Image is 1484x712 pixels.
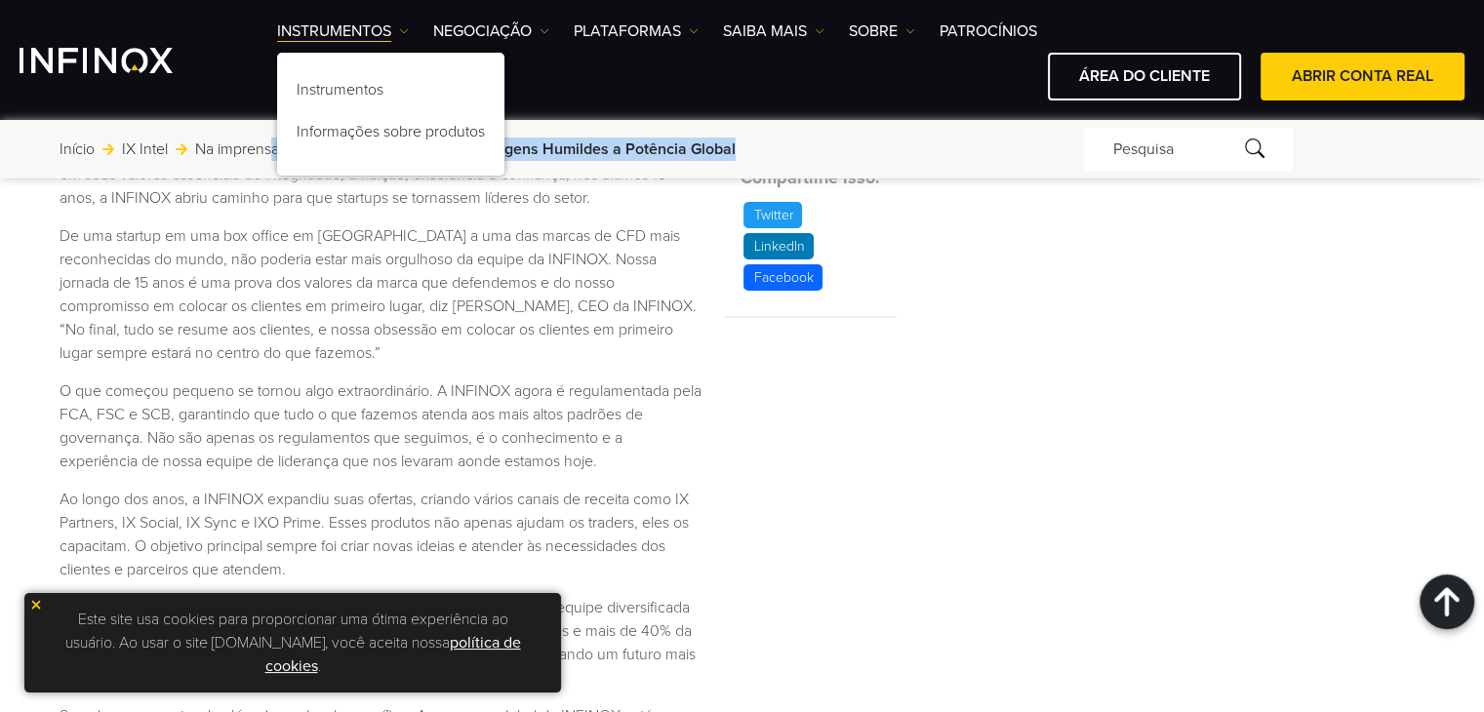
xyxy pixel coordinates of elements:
[433,20,549,43] a: NEGOCIAÇÃO
[743,202,802,228] p: Twitter
[743,264,822,291] p: Facebook
[1261,53,1464,100] a: ABRIR CONTA REAL
[29,598,43,612] img: yellow close icon
[849,20,915,43] a: SOBRE
[122,138,168,161] a: IX Intel
[60,379,702,473] p: O que começou pequeno se tornou algo extraordinário. A INFINOX agora é regulamentada pela FCA, FS...
[940,20,1037,43] a: Patrocínios
[1084,128,1293,171] div: Pesquisa
[60,224,702,365] p: De uma startup em uma box office em [GEOGRAPHIC_DATA] a uma das marcas de CFD mais reconhecidas d...
[277,20,409,43] a: Instrumentos
[306,138,736,161] span: INFINOX faz 15 anos: De Origens Humildes a Potência Global
[740,264,826,291] a: Facebook
[195,138,279,161] a: Na imprensa
[1048,53,1241,100] a: ÁREA DO CLIENTE
[277,72,504,114] a: Instrumentos
[740,202,806,228] a: Twitter
[60,138,95,161] a: Início
[34,603,551,683] p: Este site usa cookies para proporcionar uma ótima experiência ao usuário. Ao usar o site [DOMAIN_...
[740,233,818,259] a: LinkedIn
[277,114,504,156] a: Informações sobre produtos
[20,48,219,73] a: INFINOX Logo
[723,20,824,43] a: Saiba mais
[743,233,814,259] p: LinkedIn
[60,488,702,581] p: Ao longo dos anos, a INFINOX expandiu suas ofertas, criando vários canais de receita como IX Part...
[574,20,699,43] a: PLATAFORMAS
[102,143,114,155] img: arrow-right
[176,143,187,155] img: arrow-right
